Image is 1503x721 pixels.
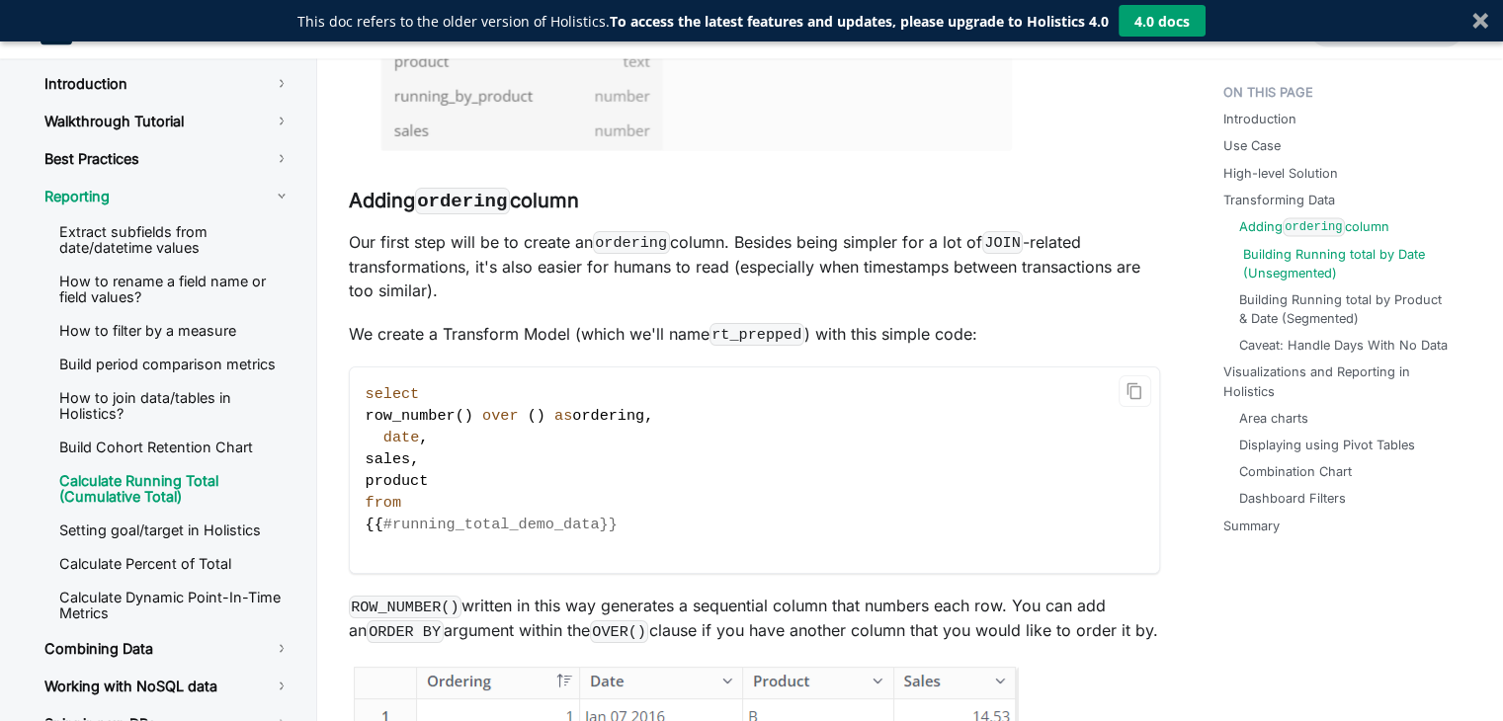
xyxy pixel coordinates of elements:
a: How to filter by a measure [43,316,307,346]
a: Extract subfields from date/datetime values [43,217,307,263]
a: Addingorderingcolumn [1239,217,1390,237]
span: as [554,407,572,425]
a: Summary [1223,517,1280,535]
nav: Docs sidebar [21,59,317,721]
code: ordering [593,231,670,254]
a: Visualizations and Reporting in Holistics [1223,362,1460,400]
span: ( [528,407,537,425]
span: select [366,385,420,403]
code: ordering [415,188,510,214]
span: from [366,494,401,512]
a: Walkthrough Tutorial [29,105,307,138]
a: Use Case [1223,136,1281,155]
a: Introduction [29,67,307,101]
a: Displaying using Pivot Tables [1239,436,1415,454]
span: , [410,450,419,468]
p: written in this way generates a sequential column that numbers each row. You can add an argument ... [349,594,1160,643]
span: date [383,429,419,446]
a: How to join data/tables in Holistics? [43,383,307,429]
strong: To access the latest features and updates, please upgrade to Holistics 4.0 [610,12,1109,31]
code: OVER() [590,620,649,643]
a: Introduction [1223,110,1296,128]
a: Calculate Running Total (Cumulative Total) [43,466,307,512]
span: , [644,407,653,425]
code: ROW_NUMBER() [349,596,462,618]
code: ORDER BY [367,620,444,643]
a: Calculate Percent of Total [43,549,307,579]
button: 4.0 docs [1119,5,1206,37]
a: Setting goal/target in Holistics [43,516,307,545]
code: rt_prepped [710,323,804,346]
a: Transforming Data [1223,191,1335,209]
p: Our first step will be to create an column. Besides being simpler for a lot of -related transform... [349,230,1160,302]
a: Caveat: Handle Days With No Data [1239,336,1448,355]
a: HolisticsHolistics Docs (3.0) [41,14,228,45]
a: Building Running total by Product & Date (Segmented) [1239,290,1452,328]
a: How to rename a field name or field values? [43,267,307,312]
a: Build Cohort Retention Chart [43,433,307,462]
code: ordering [1283,218,1346,237]
span: #running_total_demo_data}} [383,516,618,533]
div: This doc refers to the older version of Holistics.To access the latest features and updates, plea... [297,11,1109,32]
span: ( [456,407,464,425]
p: We create a Transform Model (which we'll name ) with this simple code: [349,322,1160,347]
a: Combining Data [29,632,307,666]
a: Reporting [29,180,307,213]
a: Dashboard Filters [1239,489,1346,508]
a: High-level Solution [1223,164,1338,183]
a: Best Practices [29,142,307,176]
span: {{ [366,516,383,533]
span: ordering [572,407,644,425]
a: Area charts [1239,409,1308,428]
a: Combination Chart [1239,462,1352,481]
span: product [366,472,429,490]
span: ) [464,407,473,425]
h3: Adding column [349,189,1160,213]
span: row_number [366,407,456,425]
span: over [482,407,518,425]
p: This doc refers to the older version of Holistics. [297,11,1109,32]
button: Copy code to clipboard [1119,375,1151,408]
span: ) [537,407,545,425]
span: sales [366,450,411,468]
a: Working with NoSQL data [29,670,307,703]
span: , [419,429,428,446]
code: JOIN [982,231,1024,254]
a: Build period comparison metrics [43,350,307,379]
a: Calculate Dynamic Point-In-Time Metrics [43,583,307,628]
a: Building Running total by Date (Unsegmented) [1243,245,1456,282]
